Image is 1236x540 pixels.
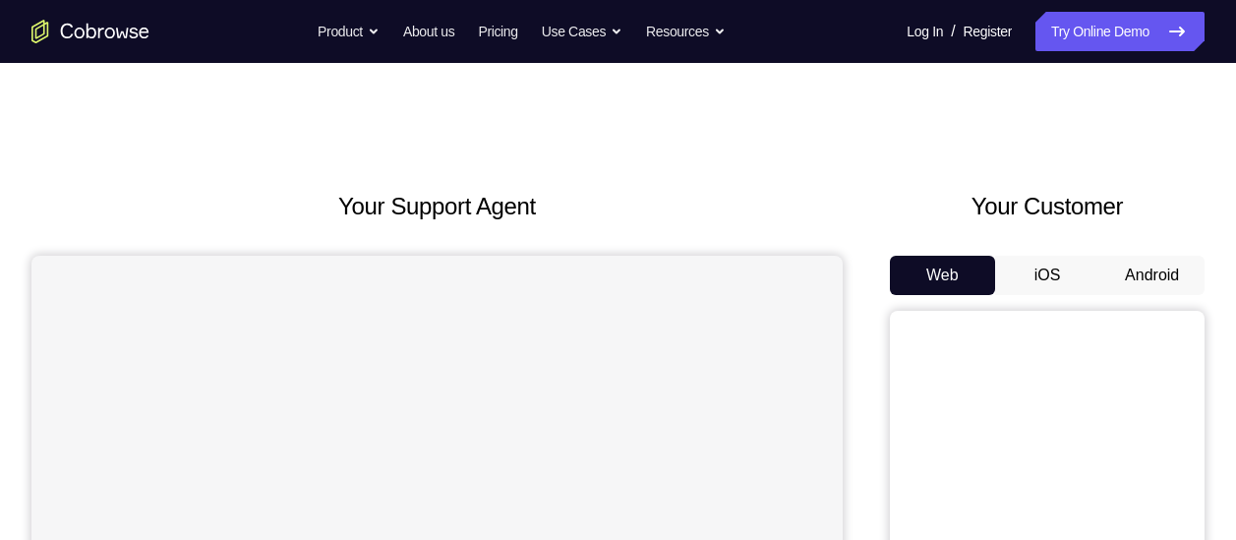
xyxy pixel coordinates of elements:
button: Android [1099,256,1205,295]
button: Web [890,256,995,295]
a: Log In [907,12,943,51]
a: Try Online Demo [1035,12,1205,51]
a: Go to the home page [31,20,149,43]
button: Product [318,12,380,51]
a: Pricing [478,12,517,51]
a: Register [964,12,1012,51]
button: Use Cases [542,12,622,51]
span: / [951,20,955,43]
button: iOS [995,256,1100,295]
h2: Your Support Agent [31,189,843,224]
button: Resources [646,12,726,51]
a: About us [403,12,454,51]
h2: Your Customer [890,189,1205,224]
